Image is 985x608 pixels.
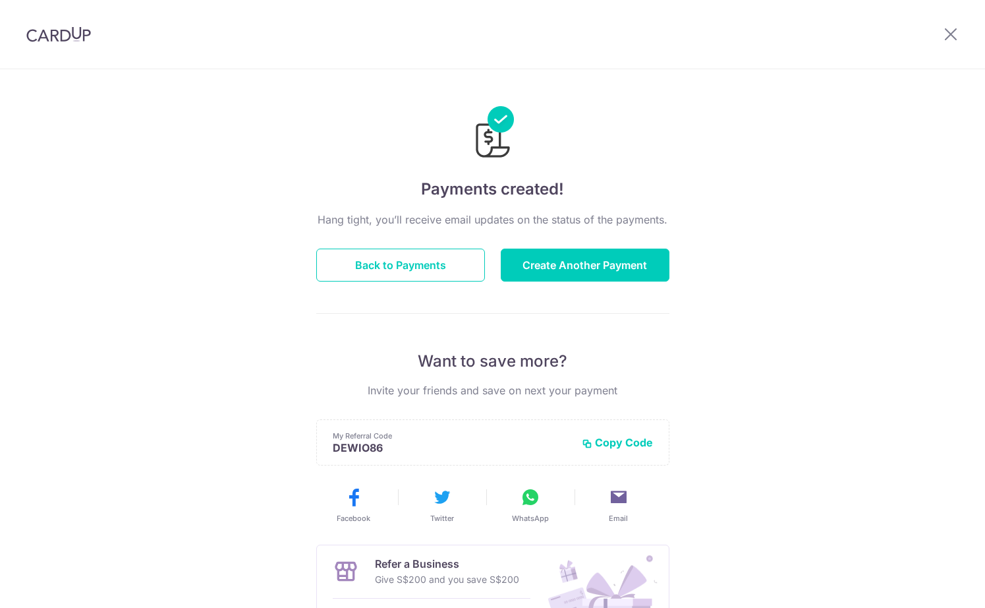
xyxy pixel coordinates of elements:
[333,441,571,454] p: DEWIO86
[609,513,628,524] span: Email
[580,487,658,524] button: Email
[492,487,569,524] button: WhatsApp
[316,212,669,228] p: Hang tight, you’ll receive email updates on the status of the payments.
[26,26,91,42] img: CardUp
[430,513,454,524] span: Twitter
[316,382,669,398] p: Invite your friends and save on next your payment
[582,436,653,449] button: Copy Code
[375,572,519,588] p: Give S$200 and you save S$200
[316,249,485,282] button: Back to Payments
[316,177,669,201] h4: Payments created!
[501,249,669,282] button: Create Another Payment
[337,513,370,524] span: Facebook
[375,556,519,572] p: Refer a Business
[512,513,549,524] span: WhatsApp
[315,487,393,524] button: Facebook
[472,106,514,162] img: Payments
[333,431,571,441] p: My Referral Code
[403,487,481,524] button: Twitter
[316,351,669,372] p: Want to save more?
